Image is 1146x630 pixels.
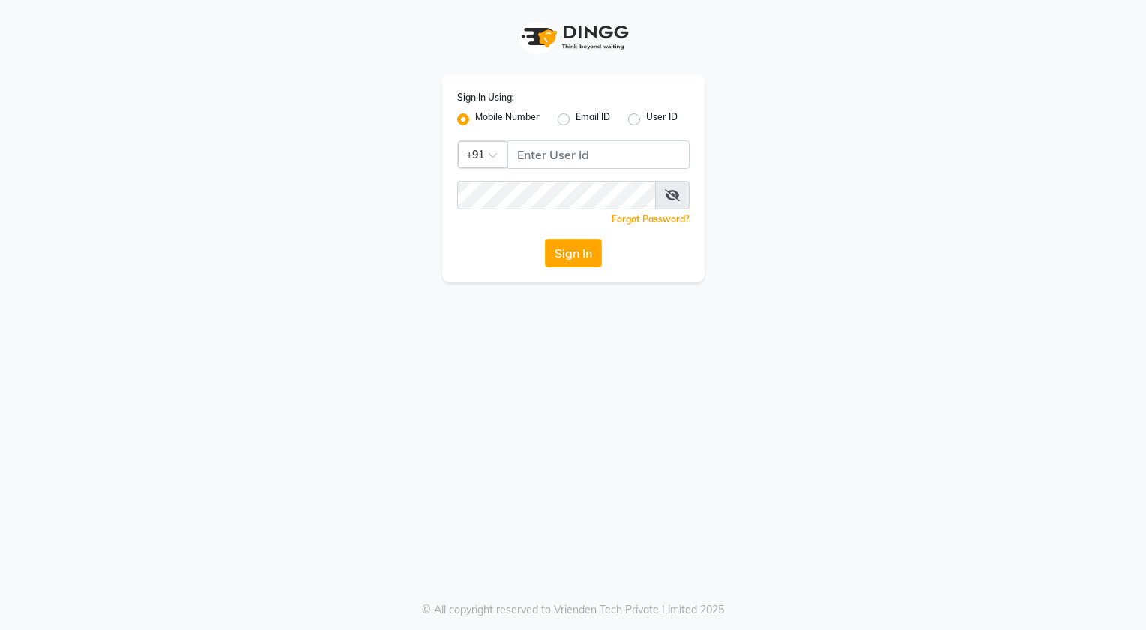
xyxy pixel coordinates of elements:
[457,91,514,104] label: Sign In Using:
[545,239,602,267] button: Sign In
[576,110,610,128] label: Email ID
[457,181,656,209] input: Username
[513,15,633,59] img: logo1.svg
[507,140,690,169] input: Username
[475,110,540,128] label: Mobile Number
[646,110,678,128] label: User ID
[612,213,690,225] a: Forgot Password?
